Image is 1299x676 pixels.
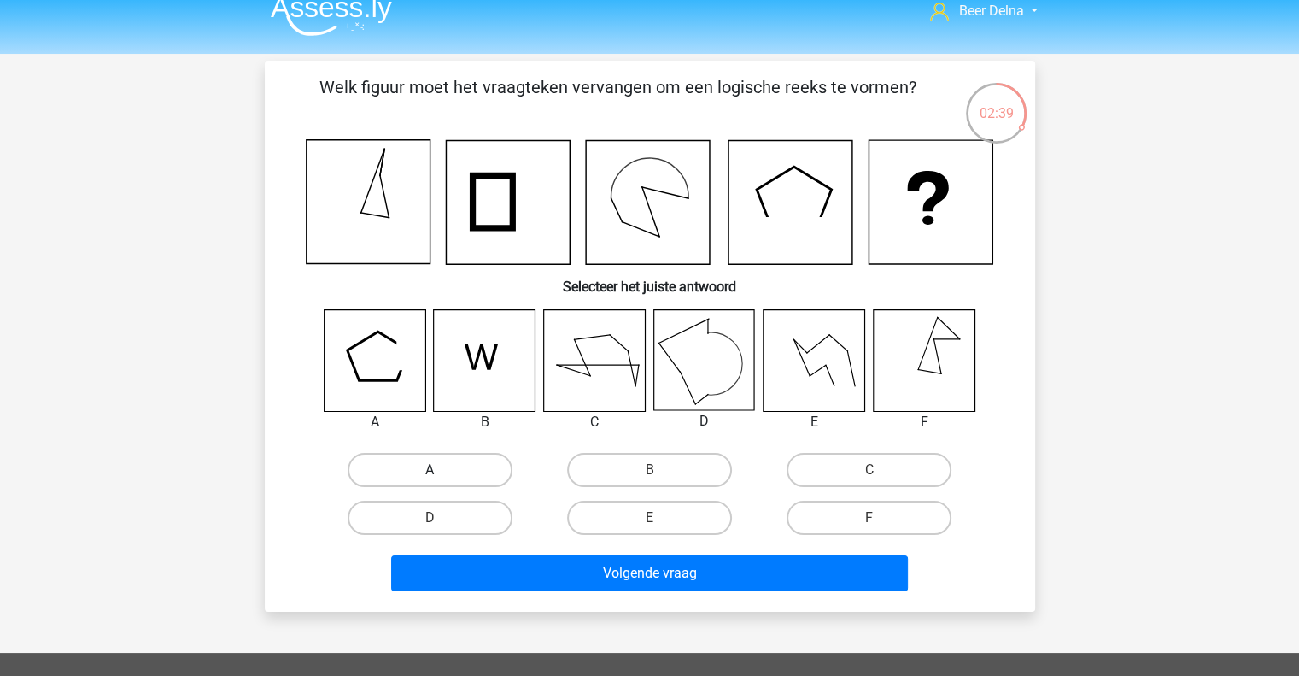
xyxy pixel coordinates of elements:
[420,412,549,432] div: B
[530,412,659,432] div: C
[923,1,1043,21] a: Beer Delna
[292,265,1008,295] h6: Selecteer het juiste antwoord
[750,412,879,432] div: E
[311,412,440,432] div: A
[641,411,769,432] div: D
[391,555,908,591] button: Volgende vraag
[567,501,732,535] label: E
[348,453,512,487] label: A
[964,81,1028,124] div: 02:39
[348,501,512,535] label: D
[567,453,732,487] label: B
[787,501,951,535] label: F
[860,412,989,432] div: F
[787,453,951,487] label: C
[292,74,944,126] p: Welk figuur moet het vraagteken vervangen om een logische reeks te vormen?
[959,3,1024,19] span: Beer Delna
